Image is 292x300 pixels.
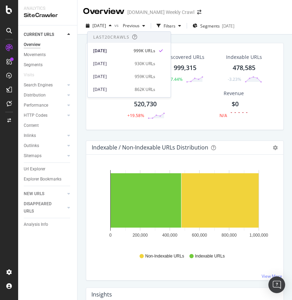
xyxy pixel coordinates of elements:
[83,20,114,31] button: [DATE]
[24,102,65,109] a: Performance
[24,31,54,38] div: CURRENT URLS
[93,48,129,54] div: [DATE]
[223,90,244,97] span: Revenue
[120,20,148,31] button: Previous
[24,82,53,89] div: Search Engines
[268,276,285,293] div: Open Intercom Messenger
[24,71,34,79] div: Visits
[200,23,220,29] span: Segments
[120,23,140,29] span: Previous
[24,122,39,129] div: Content
[24,221,72,228] a: Analysis Info
[24,6,72,11] div: Analytics
[192,233,207,238] text: 600,000
[24,166,72,173] a: Url Explorer
[231,100,238,108] span: $0
[109,233,112,238] text: 0
[190,20,237,31] button: Segments[DATE]
[93,86,130,93] div: [DATE]
[24,190,65,198] a: NEW URLS
[24,166,45,173] div: Url Explorer
[24,61,72,69] a: Segments
[24,142,39,149] div: Outlinks
[226,54,262,61] div: Indexable URLs
[134,100,157,109] div: 520,730
[222,23,234,29] div: [DATE]
[249,233,268,238] text: 1,000,000
[195,253,225,259] span: Indexable URLs
[24,142,65,149] a: Outlinks
[24,71,41,79] a: Visits
[24,190,44,198] div: NEW URLS
[93,74,130,80] div: [DATE]
[24,132,36,139] div: Inlinks
[24,61,43,69] div: Segments
[24,51,46,59] div: Movements
[134,48,155,54] div: 999K URLs
[83,6,125,17] div: Overview
[24,176,72,183] a: Explorer Bookmarks
[219,113,227,118] div: N/A
[166,54,204,61] div: Discovered URLs
[93,34,129,40] div: Last 20 Crawls
[262,273,282,279] a: View More
[133,233,148,238] text: 200,000
[24,176,61,183] div: Explorer Bookmarks
[24,82,65,89] a: Search Engines
[197,10,201,15] div: arrow-right-arrow-left
[24,51,72,59] a: Movements
[114,22,120,28] span: vs
[228,76,241,82] div: -3.23%
[24,132,65,139] a: Inlinks
[24,102,48,109] div: Performance
[164,23,175,29] div: Filters
[24,31,65,38] a: CURRENT URLS
[91,290,112,299] h4: Insights
[174,63,196,72] div: 999,315
[127,9,194,16] div: [DOMAIN_NAME] Weekly Crawl
[168,76,182,82] div: +7.44%
[92,23,106,29] span: 2025 Sep. 11th
[135,61,155,67] div: 930K URLs
[93,61,130,67] div: [DATE]
[92,144,208,151] div: Indexable / Non-Indexable URLs Distribution
[24,152,42,160] div: Sitemaps
[135,74,155,80] div: 959K URLs
[233,63,255,72] div: 478,585
[24,122,72,129] a: Content
[222,233,237,238] text: 800,000
[92,166,278,247] svg: A chart.
[24,112,47,119] div: HTTP Codes
[135,86,155,93] div: 862K URLs
[24,11,72,20] div: SiteCrawler
[24,41,40,48] div: Overview
[127,113,144,118] div: +19.58%
[24,200,59,215] div: DISAPPEARED URLS
[273,145,278,150] div: gear
[24,92,46,99] div: Distribution
[24,152,65,160] a: Sitemaps
[24,41,72,48] a: Overview
[145,253,184,259] span: Non-Indexable URLs
[24,92,65,99] a: Distribution
[24,221,48,228] div: Analysis Info
[154,20,184,31] button: Filters
[24,112,65,119] a: HTTP Codes
[162,233,178,238] text: 400,000
[24,200,65,215] a: DISAPPEARED URLS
